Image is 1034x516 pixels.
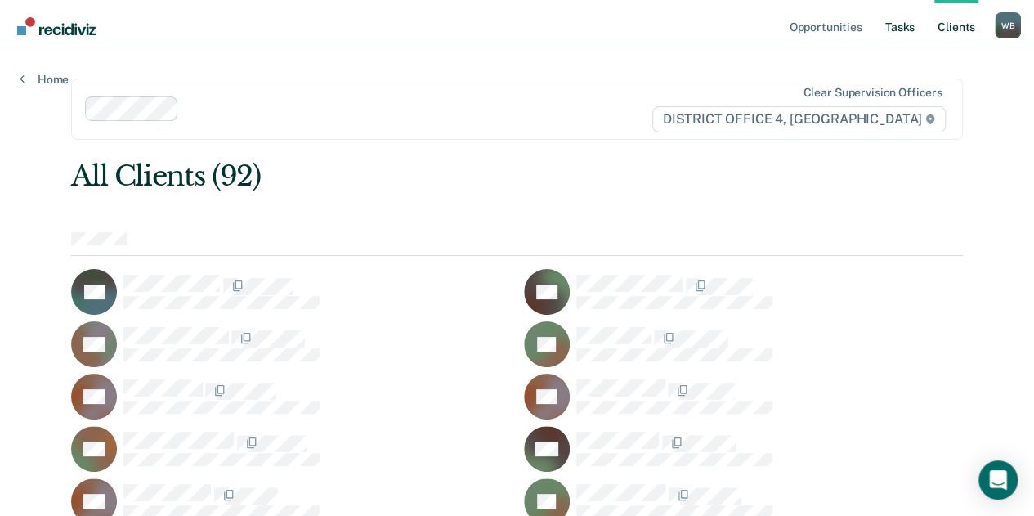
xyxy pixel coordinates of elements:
div: Open Intercom Messenger [978,460,1018,500]
div: Clear supervision officers [803,86,942,100]
button: Profile dropdown button [995,12,1021,38]
div: W B [995,12,1021,38]
div: All Clients (92) [71,159,784,193]
a: Home [20,72,69,87]
img: Recidiviz [17,17,96,35]
span: DISTRICT OFFICE 4, [GEOGRAPHIC_DATA] [652,106,946,132]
